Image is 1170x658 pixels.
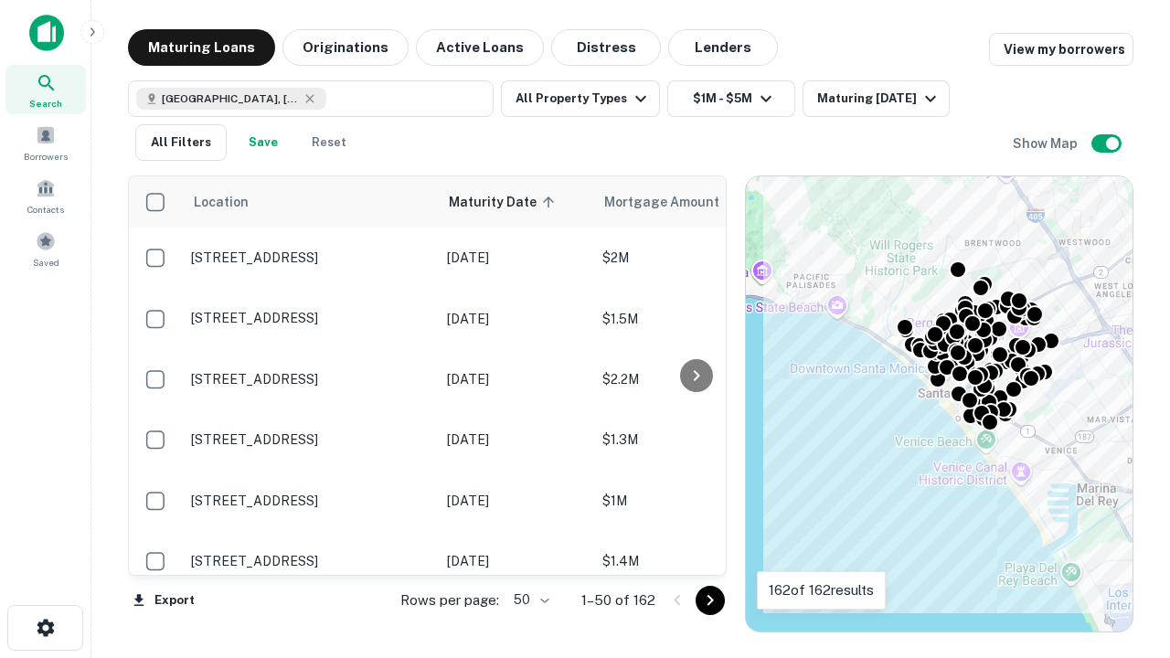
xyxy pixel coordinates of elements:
button: Lenders [668,29,778,66]
button: Go to next page [696,586,725,615]
p: $2.2M [602,369,785,389]
img: capitalize-icon.png [29,15,64,51]
p: [DATE] [447,430,584,450]
p: Rows per page: [400,589,499,611]
a: Borrowers [5,118,86,167]
span: Borrowers [24,149,68,164]
p: [STREET_ADDRESS] [191,431,429,448]
p: [STREET_ADDRESS] [191,371,429,387]
div: Maturing [DATE] [817,88,941,110]
span: Contacts [27,202,64,217]
p: [DATE] [447,551,584,571]
th: Maturity Date [438,176,593,228]
div: 0 0 [746,176,1133,631]
button: All Filters [135,124,227,161]
button: Maturing Loans [128,29,275,66]
p: [STREET_ADDRESS] [191,249,429,266]
p: $1.4M [602,551,785,571]
div: 50 [506,587,552,613]
button: Distress [551,29,661,66]
p: [DATE] [447,369,584,389]
p: $1M [602,491,785,511]
p: [STREET_ADDRESS] [191,493,429,509]
p: [STREET_ADDRESS] [191,553,429,569]
span: Maturity Date [449,191,560,213]
span: Location [193,191,249,213]
h6: Show Map [1013,133,1080,154]
p: $1.5M [602,309,785,329]
button: All Property Types [501,80,660,117]
span: Search [29,96,62,111]
p: [DATE] [447,491,584,511]
button: Save your search to get updates of matches that match your search criteria. [234,124,292,161]
span: Saved [33,255,59,270]
button: Active Loans [416,29,544,66]
a: Contacts [5,171,86,220]
button: $1M - $5M [667,80,795,117]
button: Originations [282,29,409,66]
p: [DATE] [447,248,584,268]
p: 162 of 162 results [769,579,874,601]
p: $2M [602,248,785,268]
p: [STREET_ADDRESS] [191,310,429,326]
button: [GEOGRAPHIC_DATA], [GEOGRAPHIC_DATA], [GEOGRAPHIC_DATA] [128,80,494,117]
span: [GEOGRAPHIC_DATA], [GEOGRAPHIC_DATA], [GEOGRAPHIC_DATA] [162,90,299,107]
button: Maturing [DATE] [803,80,950,117]
p: [DATE] [447,309,584,329]
th: Location [182,176,438,228]
p: $1.3M [602,430,785,450]
a: View my borrowers [989,33,1133,66]
a: Search [5,65,86,114]
iframe: Chat Widget [1079,512,1170,600]
th: Mortgage Amount [593,176,794,228]
button: Reset [300,124,358,161]
span: Mortgage Amount [604,191,743,213]
a: Saved [5,224,86,273]
p: 1–50 of 162 [581,589,655,611]
button: Export [128,587,199,614]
